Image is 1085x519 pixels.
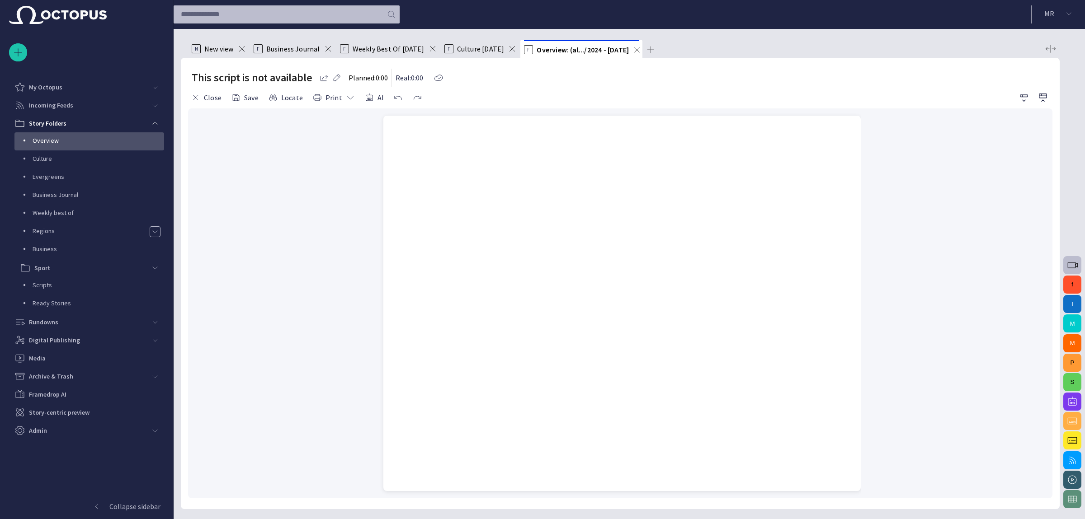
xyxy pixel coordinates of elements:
div: FBusiness Journal [250,40,336,58]
p: Evergreens [33,172,164,181]
p: Real: 0:00 [396,72,423,83]
h2: This script is not available [192,70,312,85]
button: Locate [265,89,306,106]
button: M [1063,334,1081,352]
p: Archive & Trash [29,372,73,381]
button: AI [362,89,387,106]
p: Overview [33,136,164,145]
button: P [1063,354,1081,372]
div: FWeekly Best Of [DATE] [336,40,441,58]
p: Sport [34,263,50,272]
p: Story Folders [29,119,66,128]
div: Culture [14,150,164,168]
div: Evergreens [14,168,164,187]
p: Digital Publishing [29,336,80,345]
div: Media [9,349,164,367]
button: MR [1037,5,1080,22]
p: Scripts [33,281,164,290]
p: Admin [29,426,47,435]
p: N [192,44,201,53]
button: M [1063,314,1081,332]
div: Regions [14,223,164,241]
div: NNew view [188,40,250,58]
img: Octopus News Room [9,6,107,24]
button: Close [188,89,225,106]
div: Overview [14,132,164,150]
p: Collapse sidebar [109,501,160,512]
span: New view [204,44,234,53]
span: Culture [DATE] [457,44,505,53]
p: Rundowns [29,318,58,327]
p: My Octopus [29,83,62,92]
p: Business [33,244,164,253]
button: Save [228,89,262,106]
div: Scripts [14,277,164,295]
div: Weekly best of [14,205,164,223]
p: Framedrop AI [29,390,66,399]
p: F [254,44,263,53]
div: Framedrop AI [9,385,164,403]
p: Business Journal [33,190,164,199]
span: Weekly Best Of [DATE] [353,44,425,53]
button: S [1063,373,1081,391]
div: Story-centric preview [9,403,164,421]
p: M R [1044,8,1054,19]
div: Business Journal [14,187,164,205]
p: Weekly best of [33,208,164,217]
p: Regions [33,226,149,235]
span: Business Journal [266,44,320,53]
p: Incoming Feeds [29,101,73,110]
p: F [340,44,349,53]
button: Print [310,89,358,106]
p: Media [29,354,46,363]
p: Culture [33,154,164,163]
span: Overview: (al.../2024 - [DATE] [537,45,629,54]
p: F [444,44,453,53]
div: Business [14,241,164,259]
p: Planned: 0:00 [349,72,388,83]
p: F [524,45,533,54]
button: I [1063,295,1081,313]
div: Ready Stories [14,295,164,313]
p: Story-centric preview [29,408,90,417]
button: Collapse sidebar [9,497,164,515]
div: FOverview: (al.../2024 - [DATE] [520,40,642,58]
button: f [1063,276,1081,294]
ul: main menu [9,78,164,440]
p: Ready Stories [33,299,164,308]
div: FCulture [DATE] [441,40,521,58]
